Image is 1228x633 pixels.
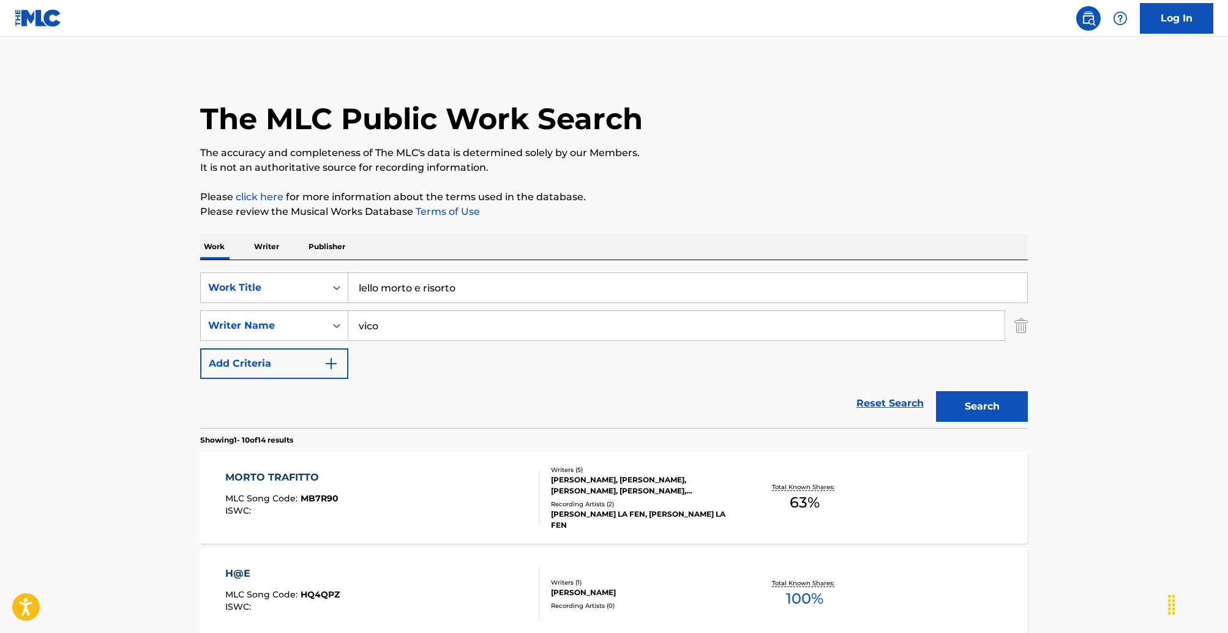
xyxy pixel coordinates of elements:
span: HQ4QPZ [301,589,340,600]
a: Reset Search [850,390,930,417]
iframe: Chat Widget [1167,574,1228,633]
form: Search Form [200,272,1028,428]
div: H@E [225,566,340,581]
a: click here [236,191,283,203]
button: Add Criteria [200,348,348,379]
div: Drag [1162,586,1181,623]
p: Writer [250,234,283,260]
img: 9d2ae6d4665cec9f34b9.svg [324,356,339,371]
a: MORTO TRAFITTOMLC Song Code:MB7R90ISWC:Writers (5)[PERSON_NAME], [PERSON_NAME], [PERSON_NAME], [P... [200,452,1028,544]
a: Terms of Use [413,206,480,217]
div: Writers ( 5 ) [551,465,736,474]
img: MLC Logo [15,9,62,27]
p: The accuracy and completeness of The MLC's data is determined solely by our Members. [200,146,1028,160]
div: Recording Artists ( 2 ) [551,500,736,509]
button: Search [936,391,1028,422]
p: Please review the Musical Works Database [200,204,1028,219]
p: Total Known Shares: [772,482,837,492]
a: Public Search [1076,6,1101,31]
p: Work [200,234,228,260]
p: Please for more information about the terms used in the database. [200,190,1028,204]
img: Delete Criterion [1014,310,1028,341]
span: MLC Song Code : [225,493,301,504]
a: Log In [1140,3,1213,34]
div: Writer Name [208,318,318,333]
div: Help [1108,6,1133,31]
span: MB7R90 [301,493,339,504]
img: search [1081,11,1096,26]
div: [PERSON_NAME] LA FEN, [PERSON_NAME] LA FEN [551,509,736,531]
p: Total Known Shares: [772,579,837,588]
div: Recording Artists ( 0 ) [551,601,736,610]
span: 63 % [790,492,820,514]
div: [PERSON_NAME] [551,587,736,598]
h1: The MLC Public Work Search [200,100,643,137]
p: Publisher [305,234,349,260]
p: Showing 1 - 10 of 14 results [200,435,293,446]
div: Work Title [208,280,318,295]
div: [PERSON_NAME], [PERSON_NAME], [PERSON_NAME], [PERSON_NAME], [PERSON_NAME] [551,474,736,496]
span: ISWC : [225,601,254,612]
p: It is not an authoritative source for recording information. [200,160,1028,175]
span: MLC Song Code : [225,589,301,600]
img: help [1113,11,1128,26]
span: 100 % [786,588,823,610]
div: Writers ( 1 ) [551,578,736,587]
span: ISWC : [225,505,254,516]
div: MORTO TRAFITTO [225,470,339,485]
